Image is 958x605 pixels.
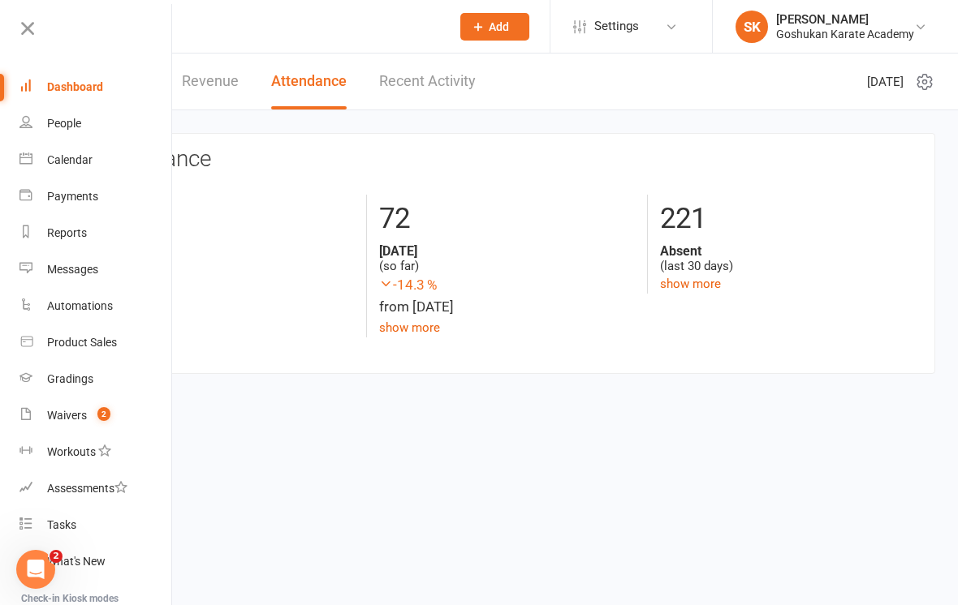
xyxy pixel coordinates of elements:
div: Waivers [47,409,87,422]
a: Gradings [19,361,173,397]
div: 72 [379,195,634,243]
div: SK [736,11,768,43]
div: Workouts [47,445,96,458]
div: 221 [660,195,915,243]
span: [DATE] [867,72,904,92]
strong: Absent [660,243,915,259]
div: 0 [98,195,354,243]
div: Product Sales [47,336,117,349]
div: Assessments [47,482,127,495]
div: (in session) [98,243,354,274]
div: (last 30 days) [660,243,915,274]
div: Reports [47,226,87,239]
strong: [DATE] [379,243,634,259]
a: Automations [19,288,173,324]
div: [PERSON_NAME] [776,12,914,27]
a: Recent Activity [379,54,476,109]
div: Gradings [47,372,93,385]
div: Goshukan Karate Academy [776,27,914,41]
span: 2 [97,407,110,421]
div: Dashboard [47,80,103,93]
a: Workouts [19,434,173,470]
a: Assessments [19,470,173,507]
a: Calendar [19,142,173,178]
div: Payments [47,190,98,203]
div: What's New [47,555,106,568]
div: People [47,117,81,130]
input: Search... [97,15,439,38]
button: Add [460,13,529,41]
a: Product Sales [19,324,173,361]
iframe: Intercom live chat [16,550,55,589]
a: Messages [19,251,173,288]
div: from [DATE] [379,274,634,318]
div: Automations [47,299,113,312]
a: What's New [19,543,173,580]
h3: Attendance [98,147,915,172]
a: Payments [19,178,173,215]
a: Revenue [182,54,239,109]
a: Tasks [19,507,173,543]
a: Attendance [271,54,347,109]
a: show more [660,277,721,291]
a: Reports [19,215,173,251]
span: -14.3 % [379,274,634,296]
a: show more [379,320,440,335]
a: Waivers 2 [19,397,173,434]
span: Add [489,20,509,33]
div: Calendar [47,153,93,166]
a: People [19,105,173,142]
span: 2 [50,550,63,563]
div: (so far) [379,243,634,274]
span: Settings [594,8,639,45]
a: Dashboard [19,69,173,105]
strong: Right Now [98,243,354,259]
div: Tasks [47,518,76,531]
div: Messages [47,263,98,276]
